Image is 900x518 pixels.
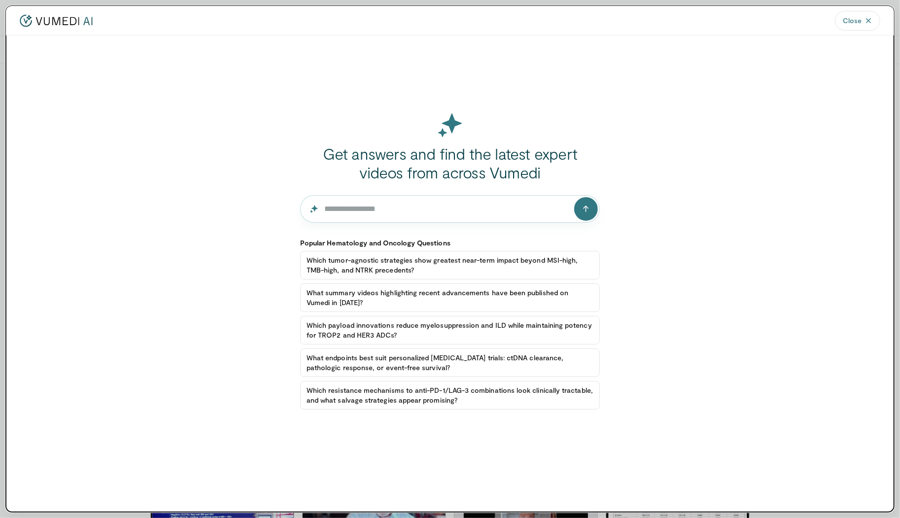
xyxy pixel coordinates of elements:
[300,381,600,410] button: Which resistance mechanisms to anti-PD-1/LAG-3 combinations look clinically tractable, and what s...
[843,16,862,26] span: Close
[300,283,600,312] button: What summary videos highlighting recent advancements have been published on Vumedi in [DATE]?
[300,239,600,247] p: Popular Hematology and Oncology Questions
[300,316,600,345] button: Which payload innovations reduce myelosuppression and ILD while maintaining potency for TROP2 and...
[835,11,880,31] button: Close
[300,144,600,181] h4: Get answers and find the latest expert videos from across Vumedi
[20,13,93,28] img: vumedi-ai-logo.v2.svg
[300,348,600,377] button: What endpoints best suit personalized [MEDICAL_DATA] trials: ctDNA clearance, pathologic response...
[300,251,600,279] button: Which tumor-agnostic strategies show greatest near-term impact beyond MSI-high, TMB-high, and NTR...
[300,195,600,223] input: Question for the AI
